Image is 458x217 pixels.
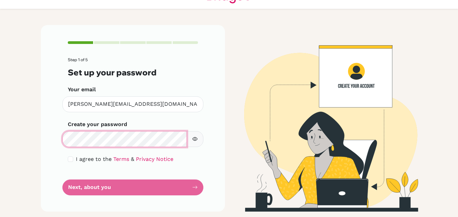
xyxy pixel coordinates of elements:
[68,120,127,128] label: Create your password
[68,86,96,94] label: Your email
[62,96,203,112] input: Insert your email*
[136,156,173,162] a: Privacy Notice
[68,57,88,62] span: Step 1 of 5
[76,156,112,162] span: I agree to the
[113,156,129,162] a: Terms
[68,68,198,77] h3: Set up your password
[131,156,134,162] span: &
